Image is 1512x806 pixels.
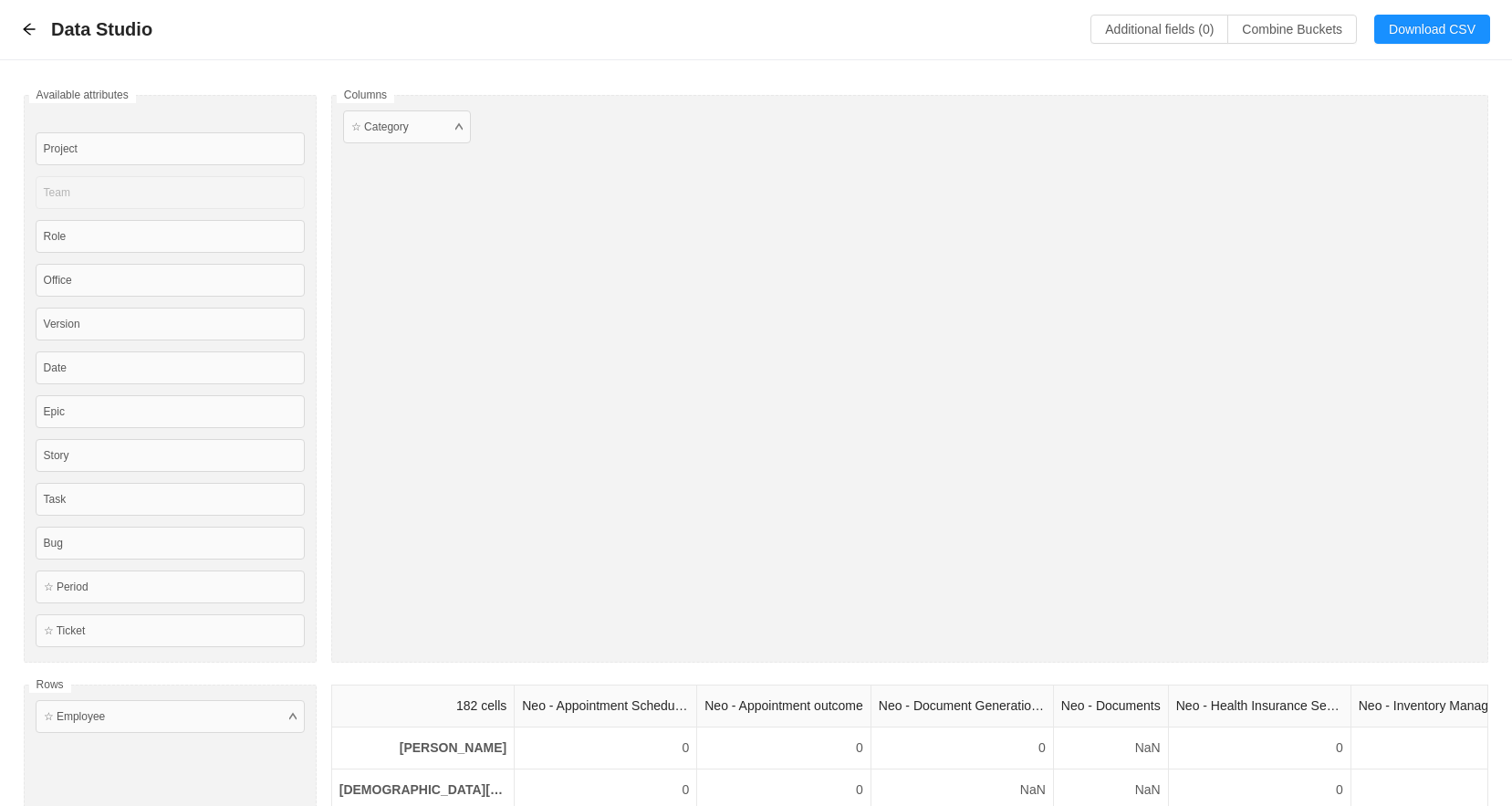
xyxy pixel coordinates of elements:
div: Story [36,439,305,472]
div: Date [36,351,305,384]
th: Neo - Appointment outcome [697,686,871,727]
div: ☆ Employee [36,700,305,733]
div: ☆ Period [36,570,305,603]
button: Additional fields (0) [1090,15,1228,44]
div: ☆ Employee [44,708,106,725]
th: [PERSON_NAME] [332,727,515,769]
th: Neo - Health Insurance Service [1168,686,1350,727]
td: 0 [515,727,697,769]
div: Team [36,176,305,209]
div: Task [36,483,305,516]
i: icon: arrow-left [22,22,36,37]
div: ☆ Ticket [36,614,305,647]
td: 0 [697,727,871,769]
div: Epic [36,395,305,428]
div: Bug [36,527,305,560]
span: Data Studio [51,15,163,44]
div: Back [22,22,36,37]
div: Version [36,308,305,340]
div: Role [36,220,305,253]
td: NaN [1053,727,1168,769]
div: Project [36,132,305,165]
th: Neo - Appointment Scheduling [515,686,697,727]
button: Combine Buckets [1227,15,1357,44]
button: Download CSV [1374,15,1490,44]
td: 0 [1168,727,1350,769]
div: Office [36,264,305,297]
th: Neo - Documents [1053,686,1168,727]
th: 182 cells [332,686,515,727]
td: 0 [871,727,1053,769]
th: Neo - Document Generation Service [871,686,1053,727]
div: ☆ Category [351,119,409,135]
